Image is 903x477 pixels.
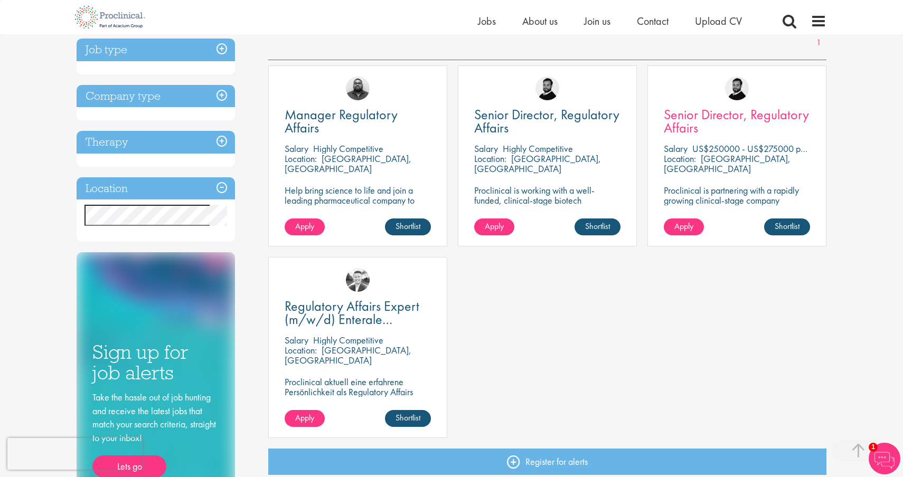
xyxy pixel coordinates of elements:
[637,14,669,28] a: Contact
[285,334,308,346] span: Salary
[77,85,235,108] h3: Company type
[285,106,398,137] span: Manager Regulatory Affairs
[285,297,419,341] span: Regulatory Affairs Expert (m/w/d) Enterale Ernährung
[664,152,696,165] span: Location:
[295,412,314,423] span: Apply
[478,14,496,28] a: Jobs
[7,438,143,470] iframe: reCAPTCHA
[503,142,573,155] p: Highly Competitive
[811,37,826,49] a: 1
[485,221,504,232] span: Apply
[268,449,827,475] a: Register for alerts
[385,218,431,235] a: Shortlist
[584,14,610,28] a: Join us
[295,221,314,232] span: Apply
[535,77,559,100] img: Nick Walker
[285,142,308,155] span: Salary
[285,410,325,427] a: Apply
[346,268,370,292] img: Lukas Eckert
[313,142,383,155] p: Highly Competitive
[869,443,900,474] img: Chatbot
[664,218,704,235] a: Apply
[285,185,431,235] p: Help bring science to life and join a leading pharmaceutical company to play a key role in delive...
[313,334,383,346] p: Highly Competitive
[474,218,514,235] a: Apply
[285,377,431,407] p: Proclinical aktuell eine erfahrene Persönlichkeit als Regulatory Affairs Expert (m/w/d) Enterale ...
[664,142,688,155] span: Salary
[92,342,219,383] h3: Sign up for job alerts
[285,152,411,175] p: [GEOGRAPHIC_DATA], [GEOGRAPHIC_DATA]
[77,39,235,61] h3: Job type
[474,152,506,165] span: Location:
[285,344,317,356] span: Location:
[664,152,791,175] p: [GEOGRAPHIC_DATA], [GEOGRAPHIC_DATA]
[695,14,742,28] a: Upload CV
[285,300,431,326] a: Regulatory Affairs Expert (m/w/d) Enterale Ernährung
[474,108,620,135] a: Senior Director, Regulatory Affairs
[77,177,235,200] h3: Location
[285,218,325,235] a: Apply
[285,108,431,135] a: Manager Regulatory Affairs
[674,221,693,232] span: Apply
[869,443,878,452] span: 1
[664,185,810,225] p: Proclinical is partnering with a rapidly growing clinical-stage company advancing a high-potentia...
[474,152,601,175] p: [GEOGRAPHIC_DATA], [GEOGRAPHIC_DATA]
[474,106,619,137] span: Senior Director, Regulatory Affairs
[474,142,498,155] span: Salary
[385,410,431,427] a: Shortlist
[664,108,810,135] a: Senior Director, Regulatory Affairs
[664,106,809,137] span: Senior Director, Regulatory Affairs
[474,185,620,235] p: Proclinical is working with a well-funded, clinical-stage biotech developing transformative thera...
[575,218,620,235] a: Shortlist
[77,131,235,154] h3: Therapy
[285,344,411,366] p: [GEOGRAPHIC_DATA], [GEOGRAPHIC_DATA]
[764,218,810,235] a: Shortlist
[725,77,749,100] img: Nick Walker
[692,142,834,155] p: US$250000 - US$275000 per annum
[346,77,370,100] img: Ashley Bennett
[285,152,317,165] span: Location:
[522,14,558,28] a: About us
